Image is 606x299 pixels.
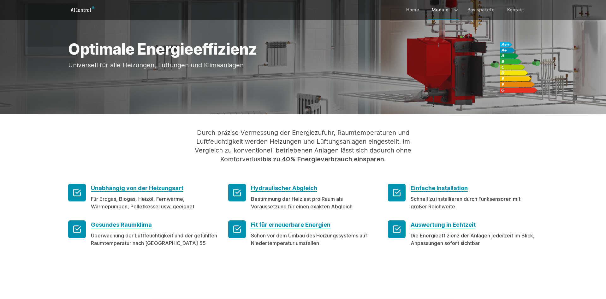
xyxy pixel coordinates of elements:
[411,220,538,229] a: Auswertung in Echtzeit
[91,232,217,246] a: Überwachung der Luftfeuchtigkeit und der gefühlten Raumtemperatur nach [GEOGRAPHIC_DATA] 55
[91,220,218,229] a: Gesundes Raumklima
[464,1,498,19] a: Basispakete
[263,155,384,163] strong: bis zu 40% Energieverbrauch einsparen
[411,232,535,246] a: Die Energieeffizienz der Anlagen jederzeit im Blick, Anpassungen sofort sichtbar
[251,196,353,210] a: Bestimmung der Heizlast pro Raum als Voraussetzung für einen exakten Abgleich
[91,184,218,193] a: Unabhängig von der Heizungsart
[251,184,378,193] a: Hydraulischer Abgleich
[91,196,194,210] a: Für Erdgas, Biogas, Heizöl, Fernwärme, Wärmepumpen, Pelletkessel usw. geeignet
[402,1,423,19] a: Home
[251,232,367,246] a: Schon vor dem Umbau des Heizungssystems auf Niedertemperatur umstellen
[68,4,99,15] a: Logo
[500,40,576,94] img: Energieeffizienz
[251,220,378,229] a: Fit für erneuerbare Energien
[68,42,538,57] h1: Optimale Energieeffizienz
[411,184,538,193] a: Einfache Installation
[503,1,528,19] a: Kontakt
[186,128,420,164] p: Durch präzise Vermessung der Energiezufuhr, Raumtemperaturen und Luftfeuchtigkeit werden Heizunge...
[452,1,459,19] button: Expand / collapse menu
[68,61,538,69] p: Universell für alle Heizungen, Lüftungen und Klimaanlagen
[428,1,452,19] a: Module
[411,196,520,210] a: Schnell zu installieren durch Funksensoren mit großer Reichweite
